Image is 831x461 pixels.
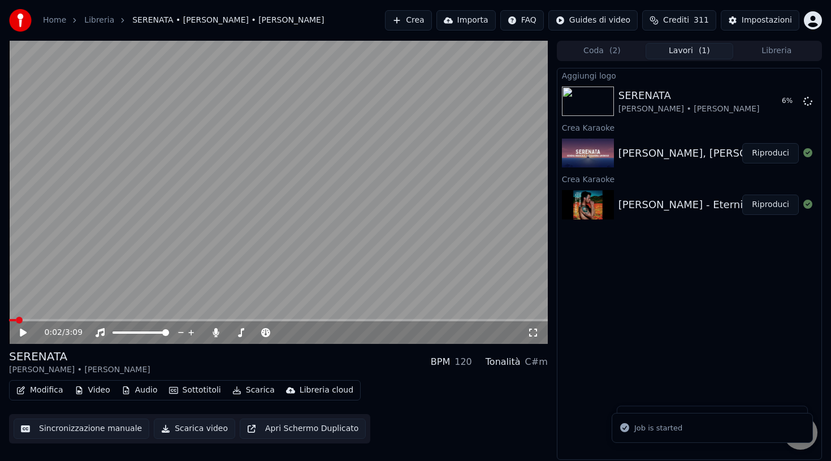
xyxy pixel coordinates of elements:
[721,10,799,31] button: Impostazioni
[699,45,710,57] span: ( 1 )
[165,382,226,398] button: Sottotitoli
[117,382,162,398] button: Audio
[618,88,760,104] div: SERENATA
[45,327,72,338] div: /
[455,355,472,369] div: 120
[436,10,496,31] button: Importa
[9,348,150,364] div: SERENATA
[609,45,621,57] span: ( 2 )
[43,15,324,26] nav: breadcrumb
[14,419,149,439] button: Sincronizzazione manuale
[742,15,792,26] div: Impostazioni
[557,172,821,186] div: Crea Karaoke
[9,9,32,32] img: youka
[646,43,733,59] button: Lavori
[642,10,716,31] button: Crediti311
[65,327,83,338] span: 3:09
[618,197,753,213] div: [PERSON_NAME] - Eternity
[733,43,820,59] button: Libreria
[300,385,353,396] div: Libreria cloud
[84,15,114,26] a: Libreria
[70,382,115,398] button: Video
[618,104,760,115] div: [PERSON_NAME] • [PERSON_NAME]
[43,15,66,26] a: Home
[559,43,646,59] button: Coda
[431,355,450,369] div: BPM
[782,97,799,106] div: 6 %
[500,10,544,31] button: FAQ
[12,382,68,398] button: Modifica
[742,143,799,163] button: Riproduci
[486,355,521,369] div: Tonalità
[557,120,821,134] div: Crea Karaoke
[228,382,279,398] button: Scarica
[742,195,799,215] button: Riproduci
[132,15,324,26] span: SERENATA • [PERSON_NAME] • [PERSON_NAME]
[154,419,235,439] button: Scarica video
[525,355,548,369] div: C#m
[663,15,689,26] span: Crediti
[240,419,366,439] button: Apri Schermo Duplicato
[694,15,709,26] span: 311
[9,364,150,376] div: [PERSON_NAME] • [PERSON_NAME]
[385,10,431,31] button: Crea
[634,423,682,434] div: Job is started
[557,68,821,82] div: Aggiungi logo
[45,327,62,338] span: 0:02
[548,10,638,31] button: Guides di video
